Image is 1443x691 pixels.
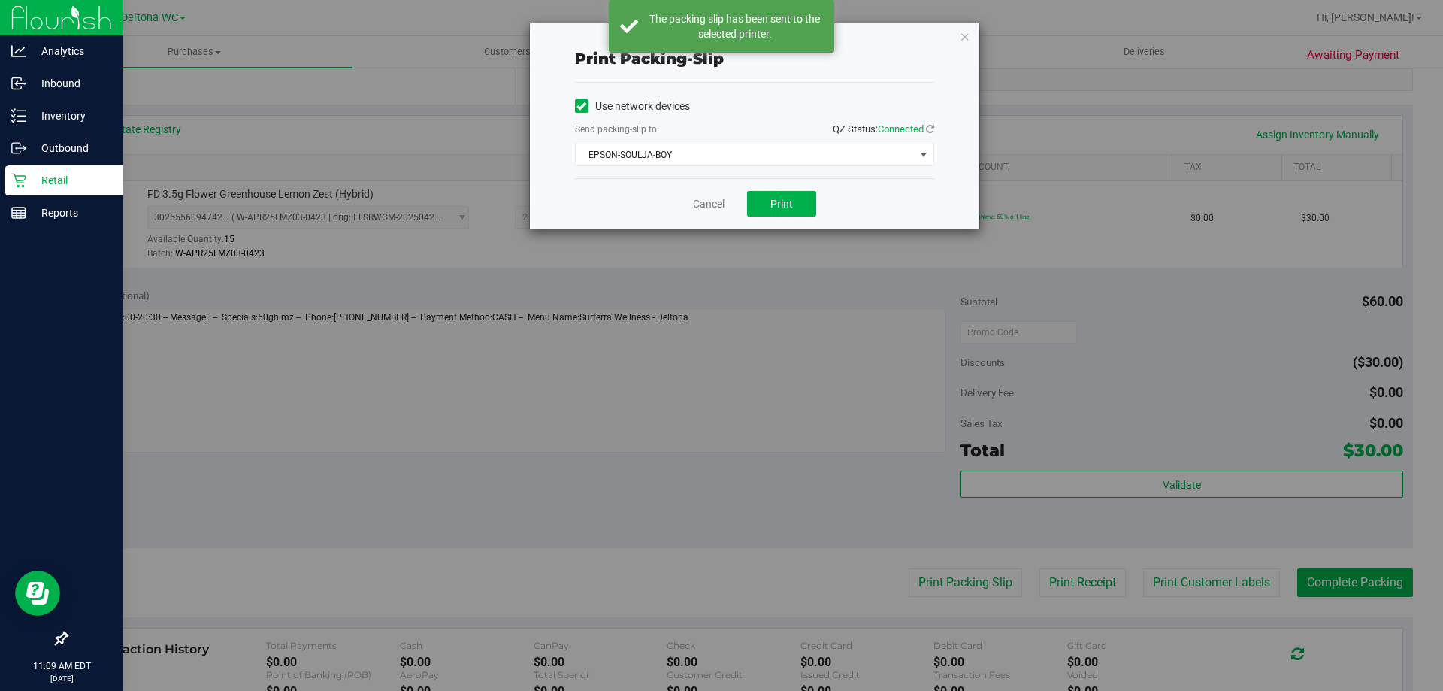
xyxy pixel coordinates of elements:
[11,173,26,188] inline-svg: Retail
[576,144,915,165] span: EPSON-SOULJA-BOY
[11,108,26,123] inline-svg: Inventory
[15,571,60,616] iframe: Resource center
[914,144,933,165] span: select
[833,123,934,135] span: QZ Status:
[575,50,724,68] span: Print packing-slip
[878,123,924,135] span: Connected
[7,673,116,684] p: [DATE]
[11,44,26,59] inline-svg: Analytics
[11,141,26,156] inline-svg: Outbound
[26,204,116,222] p: Reports
[747,191,816,217] button: Print
[26,171,116,189] p: Retail
[770,198,793,210] span: Print
[26,42,116,60] p: Analytics
[575,98,690,114] label: Use network devices
[11,205,26,220] inline-svg: Reports
[7,659,116,673] p: 11:09 AM EDT
[693,196,725,212] a: Cancel
[26,107,116,125] p: Inventory
[11,76,26,91] inline-svg: Inbound
[575,123,659,136] label: Send packing-slip to:
[646,11,823,41] div: The packing slip has been sent to the selected printer.
[26,74,116,92] p: Inbound
[26,139,116,157] p: Outbound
